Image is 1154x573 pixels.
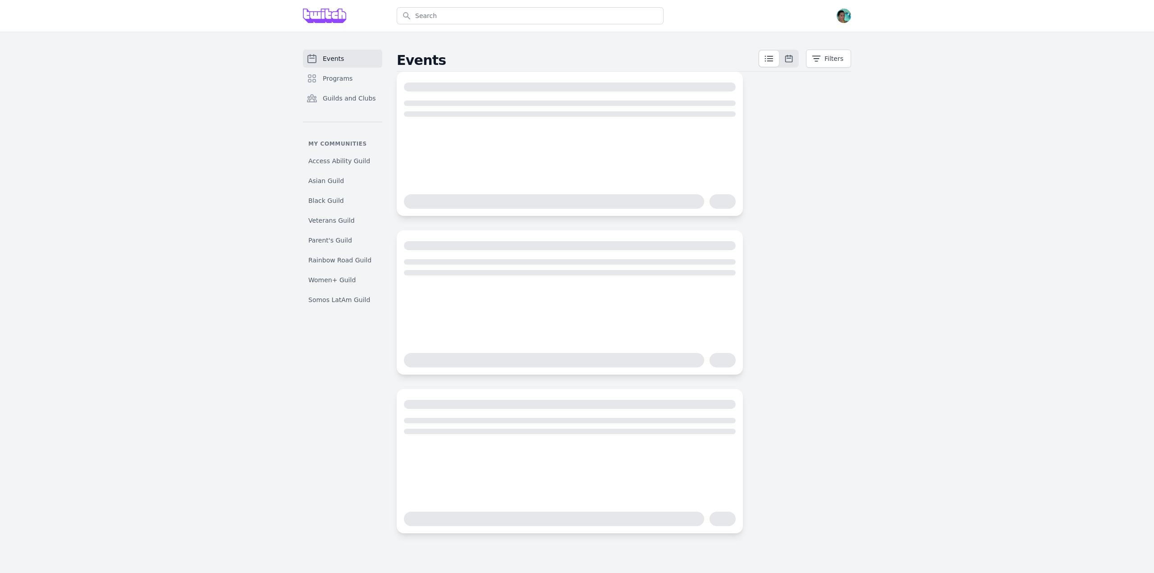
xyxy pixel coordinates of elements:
a: Events [303,50,382,68]
span: Veterans Guild [308,216,355,225]
nav: Sidebar [303,50,382,308]
button: Filters [806,50,851,68]
a: Asian Guild [303,173,382,189]
span: Programs [323,74,353,83]
input: Search [397,7,664,24]
p: My communities [303,140,382,147]
img: Grove [303,9,346,23]
a: Somos LatAm Guild [303,292,382,308]
a: Black Guild [303,193,382,209]
a: Veterans Guild [303,212,382,229]
span: Asian Guild [308,176,344,185]
a: Rainbow Road Guild [303,252,382,268]
a: Guilds and Clubs [303,89,382,107]
span: Events [323,54,344,63]
span: Rainbow Road Guild [308,256,371,265]
h2: Events [397,52,758,69]
span: Black Guild [308,196,344,205]
span: Women+ Guild [308,275,356,284]
a: Access Ability Guild [303,153,382,169]
span: Parent's Guild [308,236,352,245]
a: Programs [303,69,382,87]
a: Women+ Guild [303,272,382,288]
span: Guilds and Clubs [323,94,376,103]
a: Parent's Guild [303,232,382,248]
span: Access Ability Guild [308,156,370,165]
span: Somos LatAm Guild [308,295,370,304]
